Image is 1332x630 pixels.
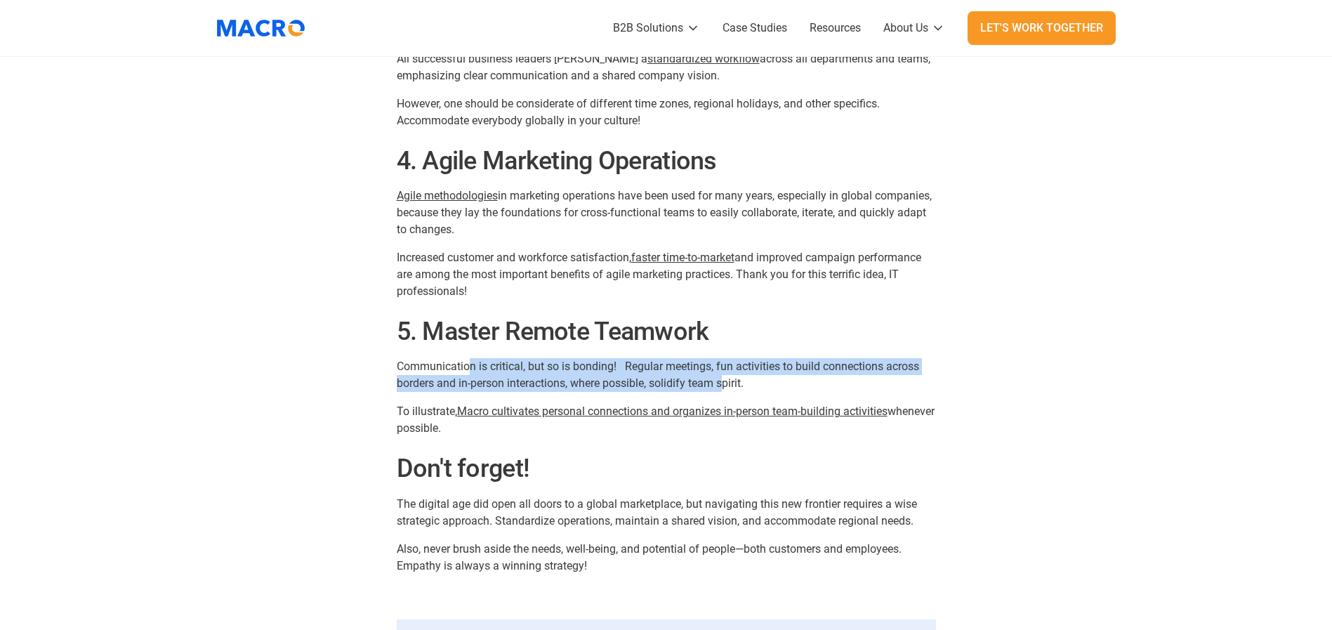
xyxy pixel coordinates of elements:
[397,454,936,484] h2: Don't forget!
[217,11,315,46] a: home
[397,188,936,238] p: in marketing operations have been used for many years, especially in global companies, because th...
[397,358,936,392] p: Communication is critical, but so is bonding! Regular meetings, fun activities to build connectio...
[397,51,936,84] p: All successful business leaders [PERSON_NAME] a across all departments and teams, emphasizing cle...
[397,403,936,437] p: To illustrate, whenever possible.
[397,146,936,176] h2: 4. Agile Marketing Operations
[397,249,936,300] p: Increased customer and workforce satisfaction, and improved campaign performance are among the mo...
[397,189,498,202] a: Agile methodologies
[457,405,888,418] a: Macro cultivates personal connections and organizes in-person team-building activities
[968,11,1116,45] a: Let's Work Together
[210,11,312,46] img: Macromator Logo
[397,496,936,530] p: The digital age did open all doors to a global marketplace, but navigating this new frontier requ...
[397,96,936,129] p: However, one should be considerate of different time zones, regional holidays, and other specific...
[397,541,936,575] p: Also, never brush aside the needs, well-being, and potential of people—both customers and employe...
[980,20,1103,37] div: Let's Work Together
[631,251,734,264] a: faster time-to-market
[647,52,760,65] a: standardized workflow
[883,20,928,37] div: About Us
[613,20,683,37] div: B2B Solutions
[397,317,936,347] h2: 5. Master Remote Teamwork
